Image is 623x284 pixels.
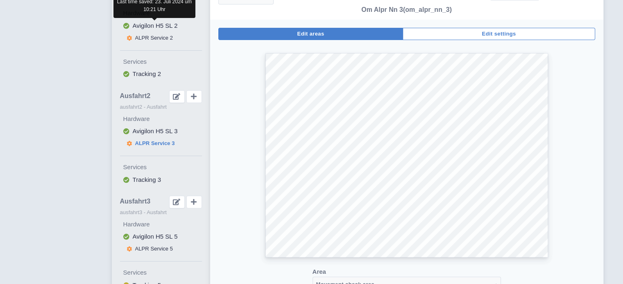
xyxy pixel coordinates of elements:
span: Tracking 3 [133,176,161,183]
span: Ausfahrt3 [120,198,151,205]
span: Edit settings [482,31,516,37]
button: Avigilon H5 SL 3 [120,125,202,138]
button: ALPR Service 5 [120,243,202,255]
small: ausfahrt2 - Ausfahrt [120,103,202,111]
span: Tracking 2 [133,70,161,77]
span: Ausfahrt2 [120,92,151,100]
label: Services [123,268,202,277]
button: Avigilon H5 SL 5 [120,230,202,243]
span: Avigilon H5 SL 2 [133,22,178,29]
button: Edit areas [218,28,403,40]
label: Hardware [123,220,202,229]
span: Avigilon H5 SL 3 [133,127,178,134]
button: Tracking 3 [120,174,202,186]
span: ALPR Service 5 [135,246,173,252]
button: ALPR Service 3 [120,138,202,149]
span: ALPR Service 3 [135,140,175,146]
button: Edit settings [403,28,595,40]
label: Hardware [123,114,202,124]
button: Tracking 2 [120,68,202,81]
label: Services [123,57,202,67]
button: Avigilon H5 SL 2 [120,20,202,32]
label: Area [313,267,326,277]
small: ausfahrt3 - Ausfahrt [120,208,202,217]
span: (om_alpr_nn_3) [403,6,452,13]
span: ALPR Service 2 [135,35,173,41]
span: Edit areas [297,31,324,37]
button: ALPR Service 2 [120,32,202,44]
label: Services [123,163,202,172]
span: Avigilon H5 SL 5 [133,233,178,240]
span: Om Alpr Nn 3 [361,6,403,13]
